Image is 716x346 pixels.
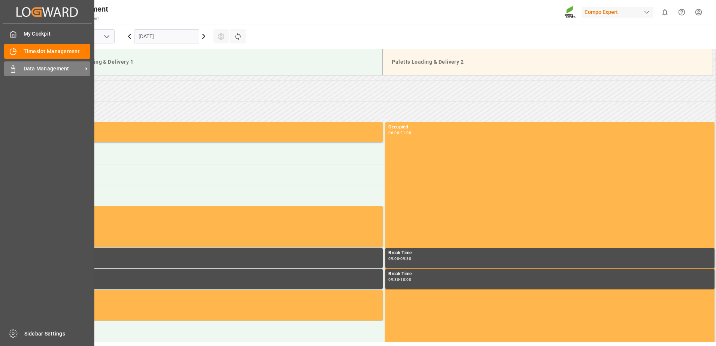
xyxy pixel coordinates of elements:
[134,29,199,43] input: DD.MM.YYYY
[399,131,400,134] div: -
[4,44,90,58] a: Timeslot Management
[399,278,400,281] div: -
[24,330,91,338] span: Sidebar Settings
[400,131,411,134] div: 21:00
[399,257,400,260] div: -
[57,249,380,257] div: Break Time
[58,55,376,69] div: Paletts Loading & Delivery 1
[388,249,712,257] div: Break Time
[57,291,380,299] div: Occupied
[24,30,91,38] span: My Cockpit
[57,207,380,215] div: Occupied
[388,278,399,281] div: 09:30
[388,124,712,131] div: Occupied
[389,55,707,69] div: Paletts Loading & Delivery 2
[388,131,399,134] div: 06:00
[388,257,399,260] div: 09:00
[57,124,380,131] div: Occupied
[4,27,90,41] a: My Cockpit
[388,270,712,278] div: Break Time
[57,270,380,278] div: Break Time
[24,65,83,73] span: Data Management
[400,257,411,260] div: 09:30
[101,31,112,42] button: open menu
[400,278,411,281] div: 10:00
[24,48,91,55] span: Timeslot Management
